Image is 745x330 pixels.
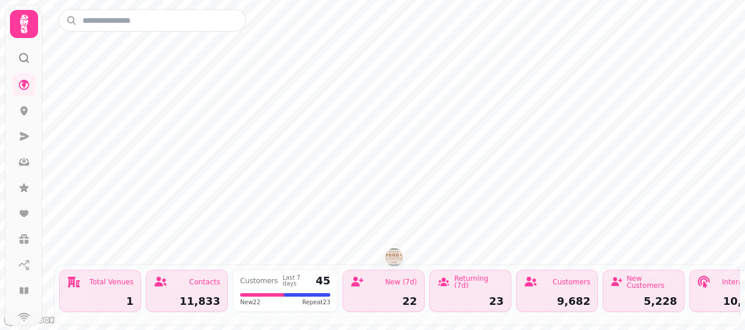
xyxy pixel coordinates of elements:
[524,296,590,307] div: 9,682
[4,313,55,326] a: Mapbox logo
[67,296,134,307] div: 1
[283,275,311,287] div: Last 7 days
[385,248,404,267] button: Food & Liquor at Danesbury House
[627,275,677,289] div: New Customers
[454,275,504,289] div: Returning (7d)
[240,298,261,307] span: New 22
[316,276,330,286] div: 45
[385,248,404,270] div: Map marker
[153,296,220,307] div: 11,833
[189,279,220,286] div: Contacts
[437,296,504,307] div: 23
[610,296,677,307] div: 5,228
[302,298,330,307] span: Repeat 23
[552,279,590,286] div: Customers
[240,277,278,284] div: Customers
[350,296,417,307] div: 22
[385,279,417,286] div: New (7d)
[90,279,134,286] div: Total Venues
